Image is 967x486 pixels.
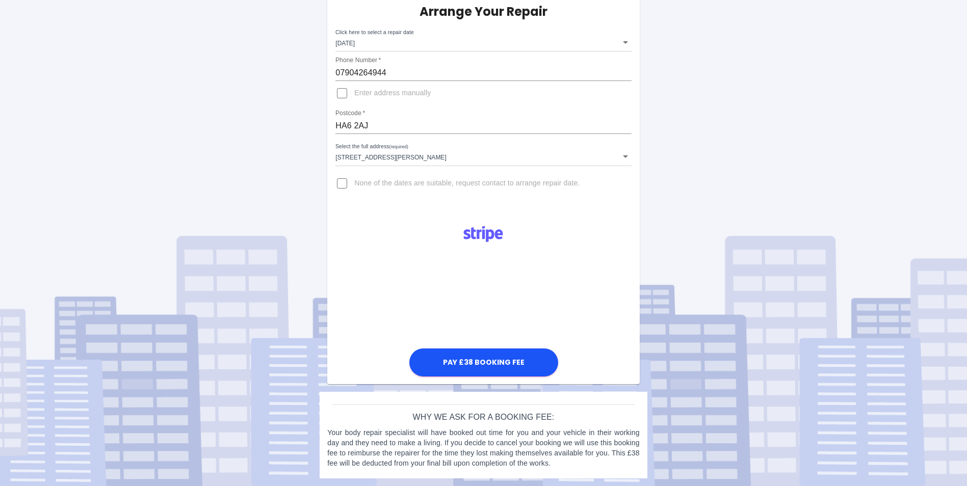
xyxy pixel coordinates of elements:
[335,29,414,36] label: Click here to select a repair date
[354,88,431,98] span: Enter address manually
[335,33,631,51] div: [DATE]
[420,4,547,20] h5: Arrange Your Repair
[335,147,631,166] div: [STREET_ADDRESS][PERSON_NAME]
[389,145,408,149] small: (required)
[407,249,560,345] iframe: Secure payment input frame
[409,348,558,376] button: Pay £38 Booking Fee
[335,109,365,118] label: Postcode
[335,56,381,65] label: Phone Number
[335,143,408,151] label: Select the full address
[354,178,580,188] span: None of the dates are suitable, request contact to arrange repair date.
[327,410,639,424] h6: Why we ask for a booking fee:
[327,427,639,468] p: Your body repair specialist will have booked out time for you and your vehicle in their working d...
[458,222,509,247] img: Logo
